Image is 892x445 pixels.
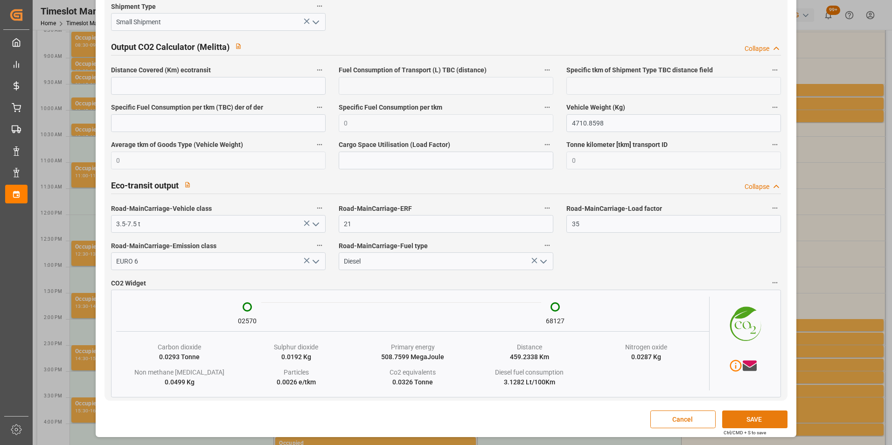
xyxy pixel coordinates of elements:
[284,368,309,377] div: Particles
[769,64,781,76] button: Specific tkm of Shipment Type TBC distance field
[314,239,326,251] button: Road-MainCarriage-Emission class
[390,368,436,377] div: Co2 equivalents
[314,139,326,151] button: Average tkm of Goods Type (Vehicle Weight)
[391,342,435,352] div: Primary energy
[541,101,553,113] button: Specific Fuel Consumption per tkm
[111,278,146,288] span: CO2 Widget
[339,65,487,75] span: Fuel Consumption of Transport (L) TBC (distance)
[631,352,661,362] div: 0.0287 Kg
[308,217,322,231] button: open menu
[274,342,318,352] div: Sulphur dioxide
[111,204,212,214] span: Road-MainCarriage-Vehicle class
[281,352,311,362] div: 0.0192 Kg
[314,64,326,76] button: Distance Covered (Km) ecotransit
[541,202,553,214] button: Road-MainCarriage-ERF
[339,204,412,214] span: Road-MainCarriage-ERF
[111,215,326,233] input: Type to search/select
[541,139,553,151] button: Cargo Space Utilisation (Load Factor)
[111,179,179,192] h2: Eco-transit output
[314,202,326,214] button: Road-MainCarriage-Vehicle class
[159,352,200,362] div: 0.0293 Tonne
[541,64,553,76] button: Fuel Consumption of Transport (L) TBC (distance)
[111,65,211,75] span: Distance Covered (Km) ecotransit
[134,368,224,377] div: Non methane [MEDICAL_DATA]
[724,429,766,436] div: Ctrl/CMD + S to save
[339,140,450,150] span: Cargo Space Utilisation (Load Factor)
[381,352,444,362] div: 508.7599 MegaJoule
[769,202,781,214] button: Road-MainCarriage-Load factor
[111,241,216,251] span: Road-MainCarriage-Emission class
[339,241,428,251] span: Road-MainCarriage-Fuel type
[769,139,781,151] button: Tonne kilometer [tkm] transport ID
[179,176,196,194] button: View description
[769,101,781,113] button: Vehicle Weight (Kg)
[510,352,549,362] div: 459.2338 Km
[111,2,156,12] span: Shipment Type
[230,37,247,55] button: View description
[536,254,550,269] button: open menu
[111,252,326,270] input: Type to search/select
[517,342,542,352] div: Distance
[111,140,243,150] span: Average tkm of Goods Type (Vehicle Weight)
[504,377,555,387] div: 3.1282 Lt/100Km
[314,101,326,113] button: Specific Fuel Consumption per tkm (TBC) der of der
[710,297,775,348] img: CO2
[111,41,230,53] h2: Output CO2 Calculator (Melitta)
[111,103,263,112] span: Specific Fuel Consumption per tkm (TBC) der of der
[339,103,442,112] span: Specific Fuel Consumption per tkm
[745,182,769,192] div: Collapse
[495,368,564,377] div: Diesel fuel consumption
[546,316,564,326] div: 68127
[745,44,769,54] div: Collapse
[769,277,781,289] button: CO2 Widget
[722,410,787,428] button: SAVE
[308,15,322,29] button: open menu
[566,65,713,75] span: Specific tkm of Shipment Type TBC distance field
[392,377,433,387] div: 0.0326 Tonne
[238,316,257,326] div: 02570
[339,252,553,270] input: Type to search/select
[650,410,716,428] button: Cancel
[308,254,322,269] button: open menu
[158,342,201,352] div: Carbon dioxide
[541,239,553,251] button: Road-MainCarriage-Fuel type
[566,204,662,214] span: Road-MainCarriage-Load factor
[625,342,667,352] div: Nitrogen oxide
[165,377,195,387] div: 0.0499 Kg
[566,103,625,112] span: Vehicle Weight (Kg)
[566,140,668,150] span: Tonne kilometer [tkm] transport ID
[277,377,316,387] div: 0.0026 e/tkm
